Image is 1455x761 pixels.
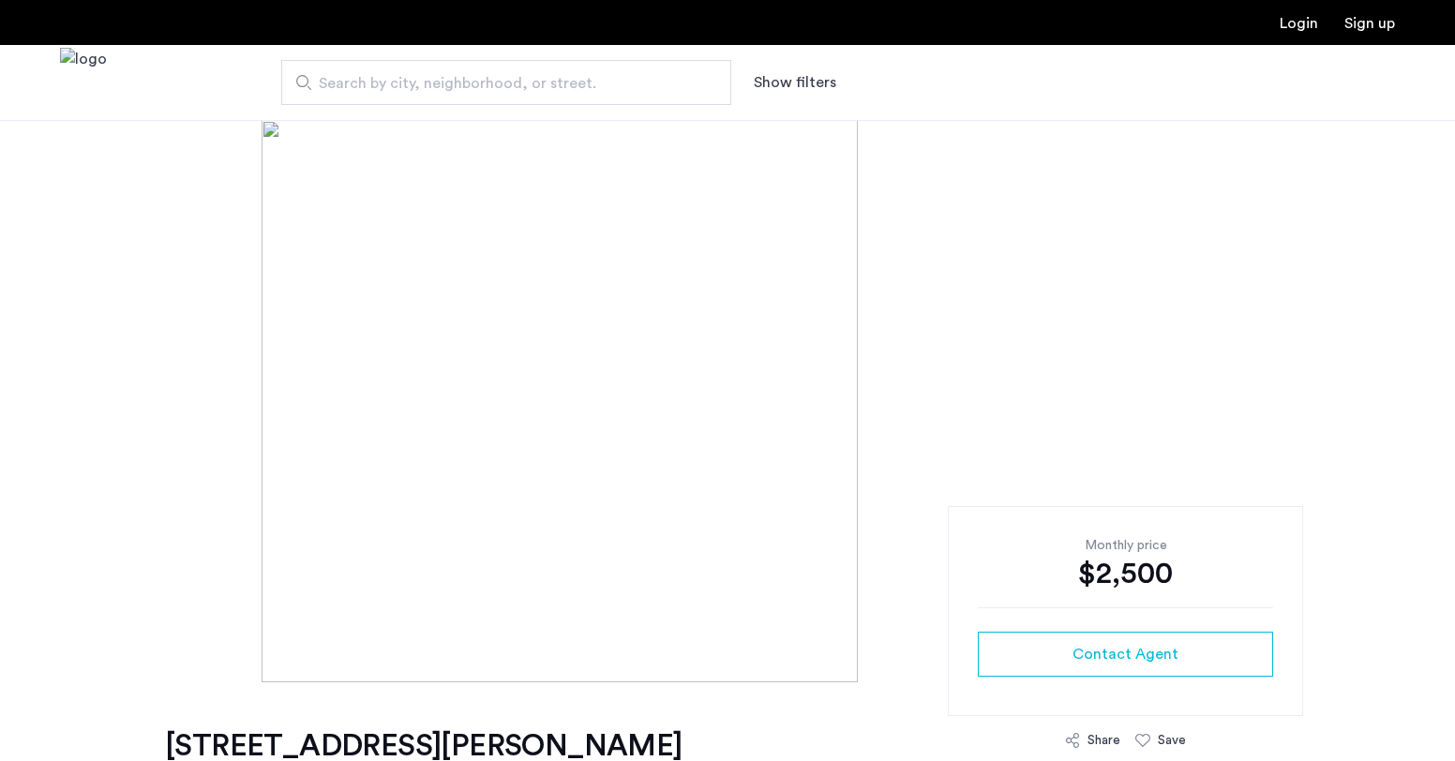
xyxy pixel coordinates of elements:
span: Search by city, neighborhood, or street. [319,72,679,95]
div: $2,500 [978,555,1273,592]
button: button [978,632,1273,677]
div: Monthly price [978,536,1273,555]
button: Show or hide filters [754,71,836,94]
span: Contact Agent [1072,643,1178,665]
img: logo [60,48,107,118]
img: [object%20Object] [262,120,1192,682]
div: Share [1087,731,1120,750]
input: Apartment Search [281,60,731,105]
a: Login [1280,16,1318,31]
a: Registration [1344,16,1395,31]
a: Cazamio Logo [60,48,107,118]
div: Save [1158,731,1186,750]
